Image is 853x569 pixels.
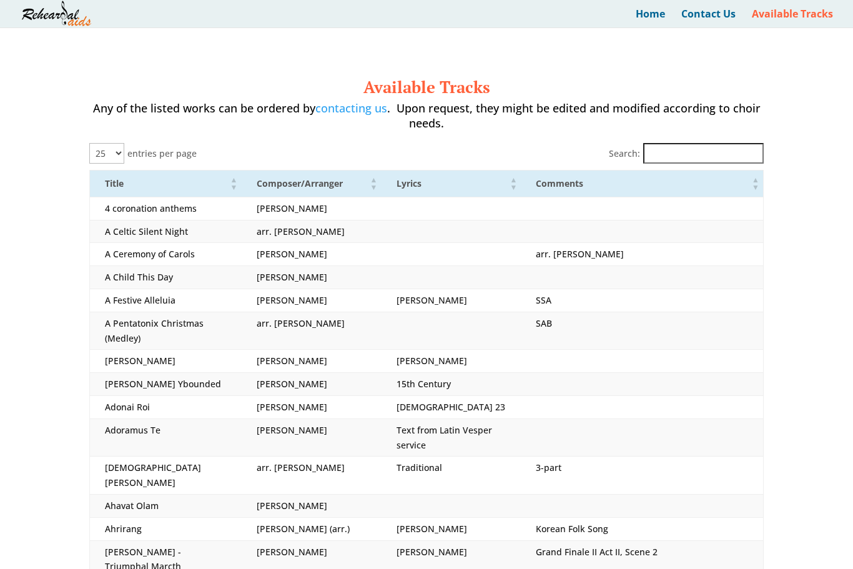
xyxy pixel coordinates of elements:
[382,373,521,396] td: 15th Century
[521,243,763,266] td: arr. [PERSON_NAME]
[521,457,763,495] td: 3-part
[242,517,382,540] td: [PERSON_NAME] (arr.)
[382,517,521,540] td: [PERSON_NAME]
[90,197,242,220] td: 4 coronation anthems
[242,289,382,312] td: [PERSON_NAME]
[90,517,242,540] td: Ahrirang
[90,312,242,350] td: A Pentatonix Christmas (Medley)
[242,220,382,243] td: arr. [PERSON_NAME]
[105,177,124,189] span: Title
[382,457,521,495] td: Traditional
[681,9,736,27] a: Contact Us
[752,171,759,197] span: Comments: Activate to sort
[90,350,242,373] td: [PERSON_NAME]
[242,197,382,220] td: [PERSON_NAME]
[382,289,521,312] td: [PERSON_NAME]
[90,457,242,495] td: [DEMOGRAPHIC_DATA] [PERSON_NAME]
[382,350,521,373] td: [PERSON_NAME]
[636,9,665,27] a: Home
[536,177,583,189] span: Comments
[382,418,521,457] td: Text from Latin Vesper service
[89,101,764,142] p: Any of the listed works can be ordered by . Upon request, they might be edited and modified accor...
[382,396,521,419] td: [DEMOGRAPHIC_DATA] 23
[521,312,763,350] td: SAB
[242,243,382,266] td: [PERSON_NAME]
[90,243,242,266] td: A Ceremony of Carols
[370,171,378,197] span: Composer/Arranger: Activate to sort
[242,373,382,396] td: [PERSON_NAME]
[242,266,382,289] td: [PERSON_NAME]
[90,495,242,518] td: Ahavat Olam
[363,76,490,97] span: Available Tracks
[90,418,242,457] td: Adoramus Te
[90,289,242,312] td: A Festive Alleluia
[90,220,242,243] td: A Celtic Silent Night
[242,396,382,419] td: [PERSON_NAME]
[242,457,382,495] td: arr. [PERSON_NAME]
[242,495,382,518] td: [PERSON_NAME]
[521,289,763,312] td: SSA
[609,146,640,161] label: Search:
[90,266,242,289] td: A Child This Day
[521,517,763,540] td: Korean Folk Song
[242,312,382,350] td: arr. [PERSON_NAME]
[230,171,238,197] span: Title: Activate to sort
[257,177,343,189] span: Composer/Arranger
[242,418,382,457] td: [PERSON_NAME]
[315,101,387,116] a: contacting us
[127,146,197,161] label: entries per page
[752,9,833,27] a: Available Tracks
[510,171,517,197] span: Lyrics: Activate to sort
[397,177,422,189] span: Lyrics
[242,350,382,373] td: [PERSON_NAME]
[90,396,242,419] td: Adonai Roi
[90,373,242,396] td: [PERSON_NAME] Ybounded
